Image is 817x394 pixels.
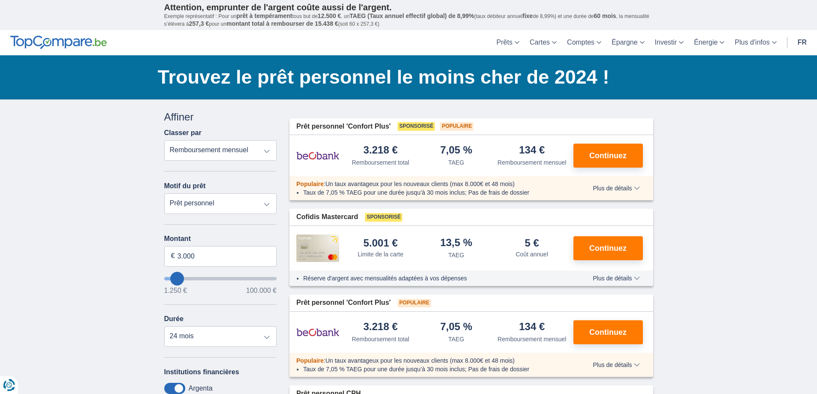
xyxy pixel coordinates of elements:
a: Prêts [491,30,525,55]
div: Remboursement total [352,158,409,167]
a: fr [793,30,812,55]
h1: Trouvez le prêt personnel le moins cher de 2024 ! [158,64,653,90]
div: 5 € [525,238,539,248]
span: Continuez [589,328,627,336]
div: 134 € [519,322,545,333]
label: Montant [164,235,277,243]
div: Affiner [164,110,277,124]
span: Plus de détails [593,275,639,281]
div: Coût annuel [516,250,548,259]
li: Taux de 7,05 % TAEG pour une durée jusqu’à 30 mois inclus; Pas de frais de dossier [303,188,568,197]
span: Continuez [589,152,627,159]
span: Populaire [296,180,324,187]
span: Cofidis Mastercard [296,212,358,222]
span: 100.000 € [246,287,277,294]
label: Durée [164,315,184,323]
span: montant total à rembourser de 15.438 € [226,20,338,27]
button: Plus de détails [586,361,646,368]
span: Prêt personnel 'Confort Plus' [296,298,391,308]
span: Plus de détails [593,362,639,368]
span: prêt à tempérament [236,12,292,19]
div: 7,05 % [440,145,472,156]
div: 7,05 % [440,322,472,333]
div: Remboursement mensuel [497,158,566,167]
span: TAEG (Taux annuel effectif global) de 8,99% [350,12,474,19]
span: Un taux avantageux pour les nouveaux clients (max 8.000€ et 48 mois) [326,357,515,364]
span: 12.500 € [318,12,341,19]
span: Populaire [296,357,324,364]
div: TAEG [448,251,464,259]
button: Plus de détails [586,185,646,192]
div: 5.001 € [363,238,398,248]
label: Institutions financières [164,368,239,376]
div: TAEG [448,335,464,343]
a: Plus d'infos [730,30,781,55]
div: : [289,180,575,188]
button: Plus de détails [586,275,646,282]
span: Plus de détails [593,185,639,191]
span: 257,3 € [189,20,209,27]
span: Populaire [440,122,473,131]
div: Remboursement total [352,335,409,343]
div: 3.218 € [363,145,398,156]
span: Prêt personnel 'Confort Plus' [296,122,391,132]
label: Motif du prêt [164,182,206,190]
img: pret personnel Beobank [296,322,339,343]
label: Argenta [189,385,213,392]
button: Continuez [573,236,643,260]
a: Cartes [525,30,562,55]
li: Réserve d'argent avec mensualités adaptées à vos dépenses [303,274,568,283]
input: wantToBorrow [164,277,277,280]
img: pret personnel Cofidis CC [296,235,339,262]
button: Continuez [573,320,643,344]
span: Un taux avantageux pour les nouveaux clients (max 8.000€ et 48 mois) [326,180,515,187]
label: Classer par [164,129,202,137]
span: € [171,251,175,261]
div: Limite de la carte [358,250,404,259]
div: 3.218 € [363,322,398,333]
div: Remboursement mensuel [497,335,566,343]
a: Comptes [562,30,606,55]
span: Continuez [589,244,627,252]
p: Exemple représentatif : Pour un tous but de , un (taux débiteur annuel de 8,99%) et une durée de ... [164,12,653,28]
span: Populaire [398,299,431,307]
div: TAEG [448,158,464,167]
a: Épargne [606,30,650,55]
span: fixe [522,12,533,19]
a: Investir [650,30,689,55]
a: Énergie [689,30,730,55]
span: 60 mois [594,12,616,19]
img: pret personnel Beobank [296,145,339,166]
span: Sponsorisé [365,213,402,222]
span: Sponsorisé [398,122,435,131]
p: Attention, emprunter de l'argent coûte aussi de l'argent. [164,2,653,12]
div: 134 € [519,145,545,156]
span: 1.250 € [164,287,187,294]
img: TopCompare [10,36,107,49]
div: : [289,356,575,365]
li: Taux de 7,05 % TAEG pour une durée jusqu’à 30 mois inclus; Pas de frais de dossier [303,365,568,373]
div: 13,5 % [440,238,472,249]
button: Continuez [573,144,643,168]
